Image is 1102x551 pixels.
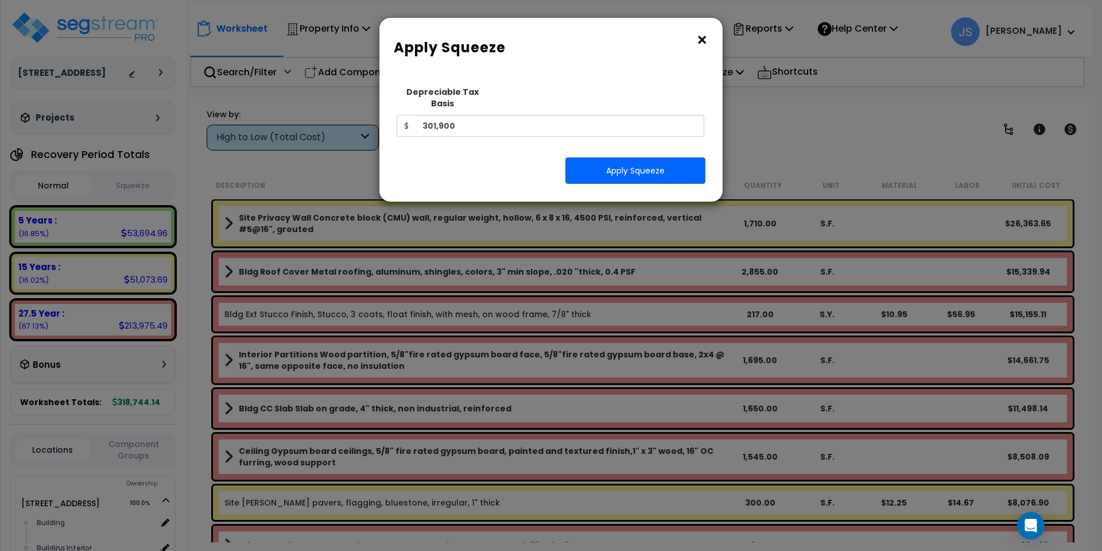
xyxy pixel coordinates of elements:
[1017,512,1045,540] div: Open Intercom Messenger
[397,86,489,109] label: Depreciable Tax Basis
[416,115,704,137] input: 0.00
[565,157,705,184] button: Apply Squeeze
[397,115,416,137] span: $
[696,31,708,49] button: ×
[394,38,708,57] h6: Apply Squeeze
